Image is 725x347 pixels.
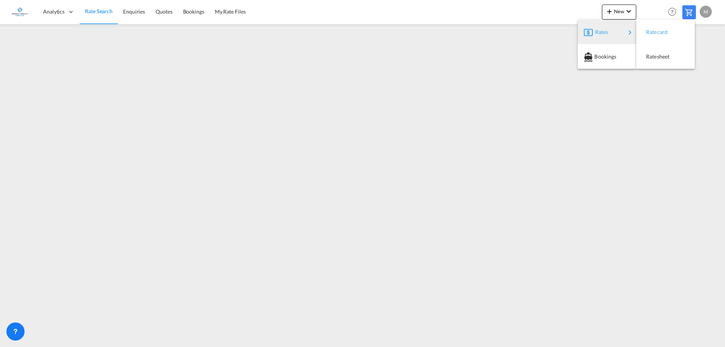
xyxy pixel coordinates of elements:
span: Ratesheet [646,49,654,64]
button: Bookings [578,44,636,69]
span: Ratecard [646,25,654,40]
div: Ratecard [642,23,689,42]
span: Rates [595,25,604,40]
md-icon: icon-chevron-right [625,28,634,37]
div: Bookings [584,47,630,66]
span: Bookings [594,49,603,64]
div: Ratesheet [642,47,689,66]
